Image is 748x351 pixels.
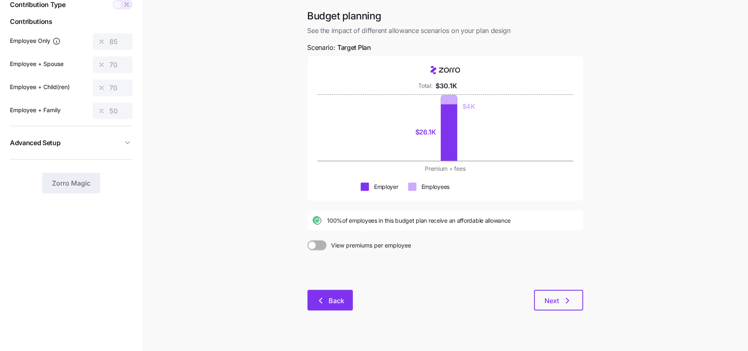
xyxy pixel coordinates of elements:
span: View premiums per employee [327,240,412,250]
button: Advanced Setup [10,133,133,153]
span: Advanced Setup [10,138,61,148]
span: Scenario: [308,42,371,53]
h1: Budget planning [308,9,583,22]
span: 100% of employees in this budget plan receive an affordable allowance [327,217,511,225]
div: Total: [418,82,432,90]
div: $30.1K [436,81,457,91]
div: Employees [421,183,450,191]
button: Next [534,290,583,311]
div: $26.1K [415,127,436,137]
span: Contributions [10,16,133,27]
span: Target Plan [337,42,371,53]
div: Premium + fees [344,165,547,173]
button: Zorro Magic [42,173,100,193]
div: $4K [462,101,475,112]
span: Next [545,296,559,306]
label: Employee + Child(ren) [10,82,70,92]
label: Employee + Family [10,106,61,115]
span: Zorro Magic [52,178,90,188]
label: Employee + Spouse [10,59,64,68]
button: Back [308,290,353,311]
span: See the impact of different allowance scenarios on your plan design [308,26,583,36]
label: Employee Only [10,36,61,45]
span: Back [329,296,345,306]
div: Employer [374,183,398,191]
